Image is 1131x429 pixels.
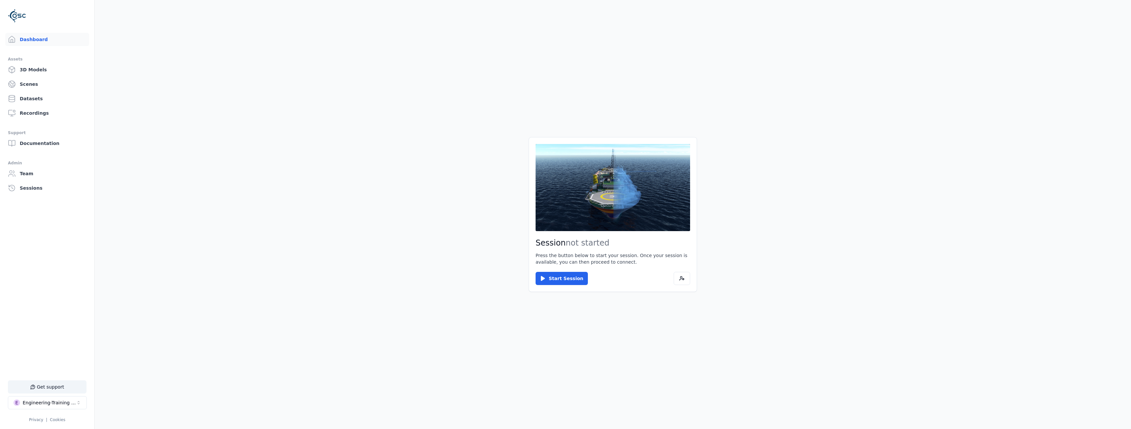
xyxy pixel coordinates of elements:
[536,238,690,248] h2: Session
[536,272,588,285] button: Start Session
[13,399,20,406] div: E
[8,55,86,63] div: Assets
[8,396,87,409] button: Select a workspace
[536,252,690,265] p: Press the button below to start your session. Once your session is available, you can then procee...
[5,167,89,180] a: Team
[566,238,610,248] span: not started
[5,92,89,105] a: Datasets
[23,399,76,406] div: Engineering-Training (SSO Staging)
[8,129,86,137] div: Support
[5,63,89,76] a: 3D Models
[46,417,47,422] span: |
[8,380,86,393] button: Get support
[8,7,26,25] img: Logo
[5,181,89,195] a: Sessions
[5,107,89,120] a: Recordings
[5,33,89,46] a: Dashboard
[50,417,65,422] a: Cookies
[5,137,89,150] a: Documentation
[5,78,89,91] a: Scenes
[29,417,43,422] a: Privacy
[8,159,86,167] div: Admin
